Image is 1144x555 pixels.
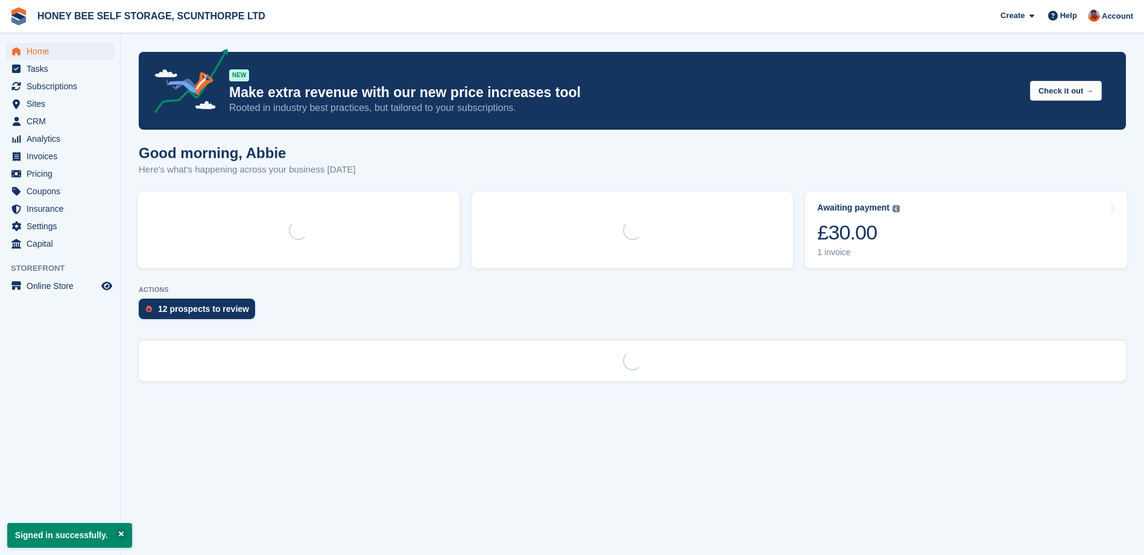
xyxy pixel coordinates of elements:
[139,286,1126,294] p: ACTIONS
[10,7,28,25] img: stora-icon-8386f47178a22dfd0bd8f6a31ec36ba5ce8667c1dd55bd0f319d3a0aa187defe.svg
[139,299,261,325] a: 12 prospects to review
[139,145,356,161] h1: Good morning, Abbie
[229,101,1020,115] p: Rooted in industry best practices, but tailored to your subscriptions.
[6,165,114,182] a: menu
[33,6,270,26] a: HONEY BEE SELF STORAGE, SCUNTHORPE LTD
[1060,10,1077,22] span: Help
[27,95,99,112] span: Sites
[27,60,99,77] span: Tasks
[805,192,1127,268] a: Awaiting payment £30.00 1 invoice
[6,60,114,77] a: menu
[27,148,99,165] span: Invoices
[1088,10,1100,22] img: Abbie Tucker
[229,69,249,81] div: NEW
[817,203,890,213] div: Awaiting payment
[27,183,99,200] span: Coupons
[27,235,99,252] span: Capital
[1000,10,1025,22] span: Create
[27,113,99,130] span: CRM
[27,78,99,95] span: Subscriptions
[6,95,114,112] a: menu
[6,113,114,130] a: menu
[817,220,900,245] div: £30.00
[6,130,114,147] a: menu
[6,235,114,252] a: menu
[11,262,120,274] span: Storefront
[6,183,114,200] a: menu
[158,304,249,314] div: 12 prospects to review
[144,49,229,118] img: price-adjustments-announcement-icon-8257ccfd72463d97f412b2fc003d46551f7dbcb40ab6d574587a9cd5c0d94...
[6,277,114,294] a: menu
[6,200,114,217] a: menu
[6,218,114,235] a: menu
[817,247,900,258] div: 1 invoice
[27,218,99,235] span: Settings
[6,148,114,165] a: menu
[146,305,152,312] img: prospect-51fa495bee0391a8d652442698ab0144808aea92771e9ea1ae160a38d050c398.svg
[229,84,1020,101] p: Make extra revenue with our new price increases tool
[27,200,99,217] span: Insurance
[100,279,114,293] a: Preview store
[893,205,900,212] img: icon-info-grey-7440780725fd019a000dd9b08b2336e03edf1995a4989e88bcd33f0948082b44.svg
[27,277,99,294] span: Online Store
[27,43,99,60] span: Home
[139,163,356,177] p: Here's what's happening across your business [DATE]
[1102,10,1133,22] span: Account
[27,165,99,182] span: Pricing
[1030,81,1102,101] button: Check it out →
[27,130,99,147] span: Analytics
[6,43,114,60] a: menu
[6,78,114,95] a: menu
[7,523,132,548] p: Signed in successfully.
